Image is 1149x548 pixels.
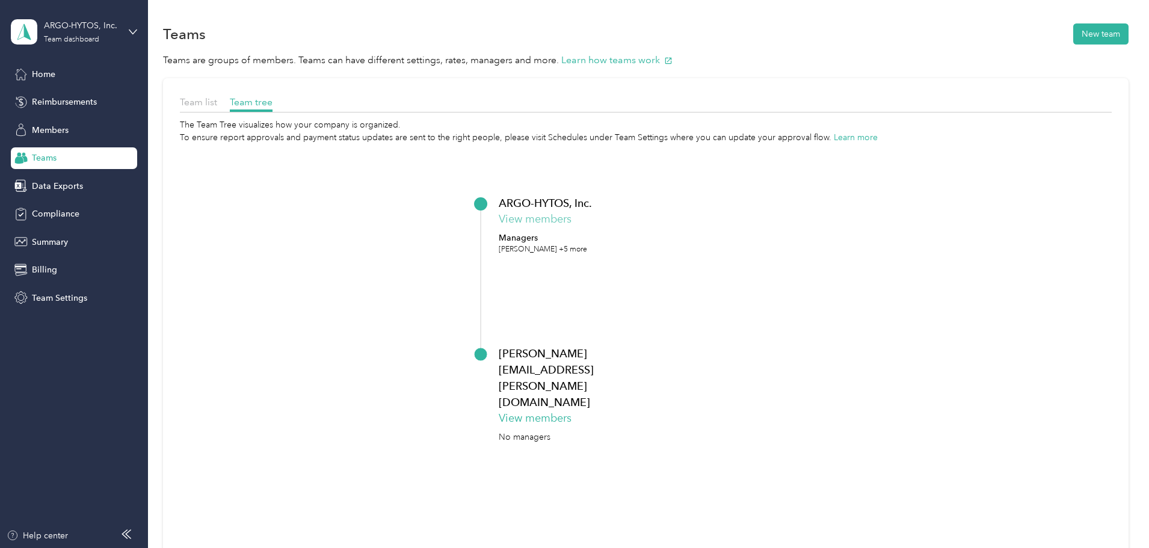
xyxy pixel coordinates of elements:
span: Members [32,124,69,137]
p: Managers [499,232,587,244]
button: View members [499,211,571,227]
span: Team tree [230,96,273,108]
p: [PERSON_NAME] +5 more [499,244,587,255]
span: Reimbursements [32,96,97,108]
span: Compliance [32,208,79,220]
button: Learn how teams work [561,53,673,68]
button: Learn more [834,131,878,144]
div: No managers [499,431,555,443]
div: Team dashboard [44,36,99,43]
button: Help center [7,529,68,542]
iframe: Everlance-gr Chat Button Frame [1082,481,1149,548]
button: New team [1073,23,1129,45]
p: Teams are groups of members. Teams can have different settings, rates, managers and more. [163,53,1129,68]
span: Teams [32,152,57,164]
h1: Teams [163,28,206,40]
span: Team Settings [32,292,87,304]
p: [PERSON_NAME][EMAIL_ADDRESS][PERSON_NAME][DOMAIN_NAME] [499,345,649,410]
span: Data Exports [32,180,83,192]
span: Billing [32,263,57,276]
span: Home [32,68,55,81]
span: Summary [32,236,68,248]
span: The Team Tree visualizes how your company is organized. To ensure report approvals and payment st... [180,120,878,143]
div: ARGO-HYTOS, Inc. [44,19,119,32]
span: Team list [180,96,217,108]
button: View members [499,410,571,426]
p: ARGO-HYTOS, Inc. [499,195,592,211]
